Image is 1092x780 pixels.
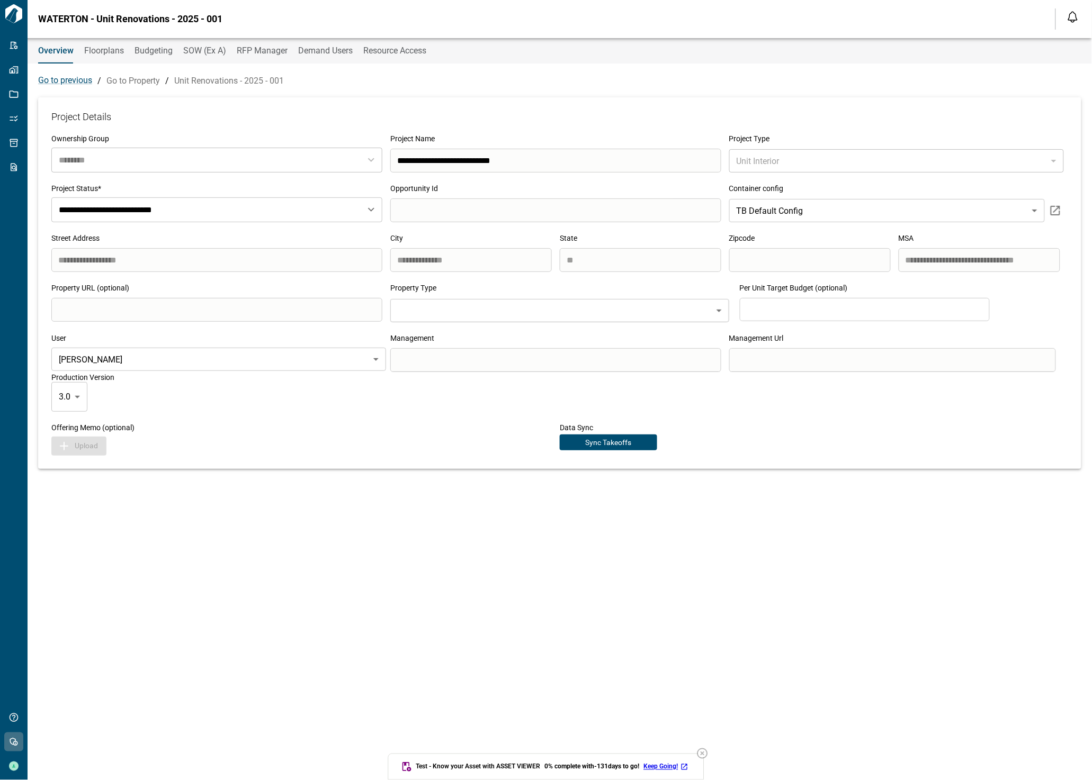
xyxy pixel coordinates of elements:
a: Go to Property [106,76,160,86]
p: $ [747,303,751,316]
span: Property URL (optional) [51,284,129,292]
span: Offering Memo (optional) [51,423,135,432]
span: Production Version [51,373,114,382]
div: base tabs [28,38,1092,64]
span: Budgeting [135,46,173,56]
button: Sync Takeoffs [560,434,657,450]
div: Unit Interior [729,146,1064,176]
span: Opportunity Id [390,184,438,193]
span: Project Name [390,134,435,143]
input: search [51,248,382,272]
input: search [390,248,552,272]
a: Unit Renovations - 2025 - 001 [174,76,284,86]
span: Resource Access [363,46,426,56]
span: Management Url [729,334,784,342]
span: Floorplans [84,46,124,56]
span: Ownership Group [51,134,109,143]
span: Project Status* [51,184,101,193]
div: TB Default Config [729,196,1045,225]
button: Open [364,202,379,217]
span: MSA [899,234,914,242]
span: User [51,334,66,342]
input: search [729,348,1056,372]
input: search [899,248,1060,272]
span: Overview [38,46,74,56]
span: Street Address [51,234,100,242]
button: container config [1045,200,1066,221]
input: search [729,248,891,272]
span: Per Unit Target Budget (optional) [740,284,848,292]
a: Keep Going! [644,763,691,771]
span: Test - Know your Asset with ASSET VIEWER [416,763,541,771]
span: State [560,234,577,242]
div: / / [38,70,1081,91]
span: Demand Users [298,46,353,56]
span: 0 % complete with -131 days to go! [545,763,640,771]
span: City [390,234,403,242]
span: Property Type [390,284,436,292]
div: 3.0 [51,382,87,412]
span: Project Details [51,111,111,122]
span: Zipcode [729,234,755,242]
span: Container config [729,184,784,193]
input: search [51,298,382,322]
input: search [390,348,721,372]
input: search [390,198,721,222]
span: RFP Manager [237,46,288,56]
span: Project Type [729,134,770,143]
span: Management [390,334,434,342]
span: Data Sync [560,423,593,432]
span: SOW (Ex A) [183,46,226,56]
span: Go to previous [38,75,92,85]
input: search [756,301,983,318]
input: search [560,248,721,272]
span: WATERTON - Unit Renovations - 2025 - 001 [38,14,222,24]
button: Open notification feed [1064,8,1081,25]
input: search [390,149,721,173]
div: [PERSON_NAME] [51,344,386,374]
